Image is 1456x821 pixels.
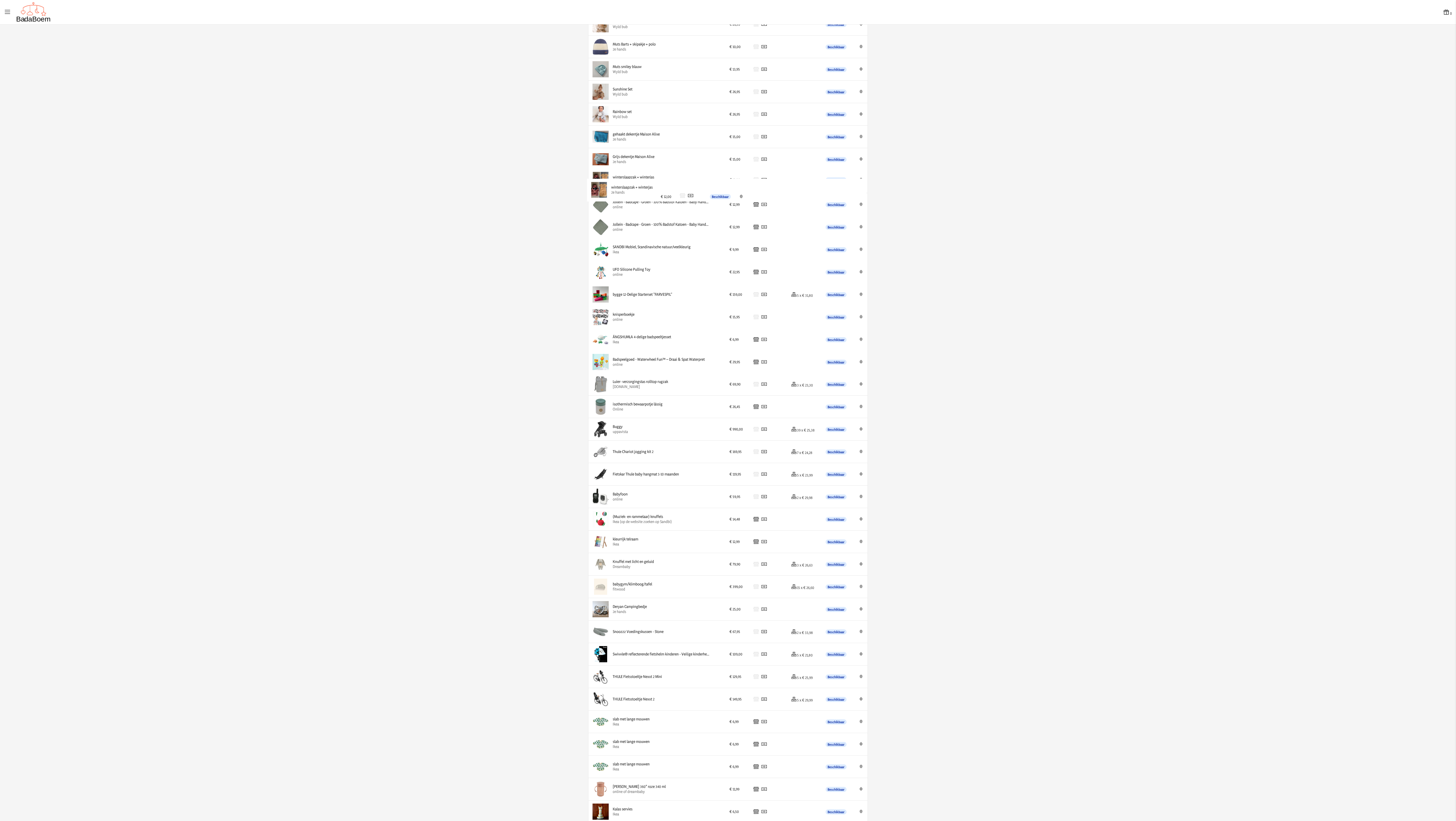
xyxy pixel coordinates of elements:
[730,584,745,589] div: € 399,00
[613,744,650,749] div: Ikea
[730,314,745,320] div: € 15,95
[613,180,654,185] div: 2e hands
[613,497,628,502] div: online
[730,89,745,94] div: € 26,95
[613,175,654,180] div: winterslaapzak + winterjas
[730,809,745,814] div: € 6,50
[730,607,745,612] div: € 25,00
[613,24,653,29] div: Wyld bub
[613,542,638,547] div: Ikea
[613,537,638,542] div: kleurrijk telraam
[791,470,818,478] div: 5 x € 23,99
[613,717,650,722] div: slab met lange mouwen
[826,247,847,252] span: Beschikbaar
[613,114,632,119] div: Wyld bub
[730,247,745,252] div: € 9,99
[826,225,847,230] span: Beschikbaar
[791,493,818,501] div: 2 x € 29,98
[730,112,745,117] div: € 26,95
[730,427,745,432] div: € 990,00
[826,517,847,522] span: Beschikbaar
[730,742,745,747] div: € 6,99
[826,157,847,162] span: Beschikbaar
[613,767,650,772] div: Ikea
[613,652,710,657] div: Swivvle® reflecterende fietshelm kinderen - Veilige kinderhelm zichtbaar in het donker - 360° ref...
[613,312,634,317] div: knisperboekje
[613,47,656,52] div: 2e hands
[613,69,642,74] div: Wyld bub
[613,472,679,477] div: Fietskar Thule baby hangmat 1-10 maanden
[613,564,654,569] div: Dreambaby
[613,519,672,524] div: Ikea (op de website zoeken op Sandbi)
[613,87,632,92] div: Sunshine Set
[613,582,652,587] div: babygym/klimboog/tafel
[613,402,663,407] div: isothermisch bewaarpotje lässig
[730,67,745,72] div: € 13,95
[613,204,710,210] div: online
[613,272,650,277] div: online
[730,359,745,364] div: € 29,95
[826,270,847,275] span: Beschikbaar
[613,674,662,679] div: THULE Fietsstoeltje Nexxt 2 Mini
[791,673,818,681] div: 5 x € 25,99
[791,583,818,591] div: 15 x € 26,60
[826,427,847,432] span: Beschikbaar
[613,132,660,137] div: gehaakt dekentje Maison Alixe
[730,292,745,297] div: € 159,00
[826,494,847,499] span: Beschikbaar
[730,629,745,634] div: € 67,95
[826,292,847,297] span: Beschikbaar
[613,609,647,614] div: 2e hands
[613,492,628,497] div: Babyfoon
[791,650,818,658] div: 5 x € 21,80
[613,379,668,384] div: Luier- verzorgingstas rolltop rugzak
[730,157,745,162] div: € 15,00
[613,424,628,429] div: Buggy
[613,159,654,164] div: 2e hands
[613,109,632,114] div: Rainbow set
[613,739,650,744] div: slab met lange mouwen
[826,89,847,95] span: Beschikbaar
[613,784,666,789] div: [PERSON_NAME] 360° roze 340 ml
[613,384,668,389] div: [DOMAIN_NAME]
[730,404,745,409] div: € 26,45
[730,674,745,679] div: € 129,95
[730,382,745,387] div: € 69,90
[613,357,705,362] div: Badspeelgoed - Waterwheel Fun™ – Draai & Spat Waterpret
[826,539,847,544] span: Beschikbaar
[826,607,847,612] span: Beschikbaar
[730,449,745,454] div: € 169,95
[613,317,634,322] div: online
[826,809,847,814] span: Beschikbaar
[613,362,705,367] div: online
[826,562,847,567] span: Beschikbaar
[826,697,847,702] span: Beschikbaar
[826,177,847,183] span: Beschikbaar
[730,787,745,792] div: € 11,99
[730,494,745,499] div: € 59,95
[613,334,671,339] div: ÄNGSHUMLA 4-delige badspeeltjesset
[730,337,745,342] div: € 6,99
[613,722,650,727] div: Ikea
[1443,9,1452,16] button: 0
[613,449,653,454] div: Thule Chariot jogging kit 2
[791,628,818,636] div: 2 x € 33,98
[826,584,847,589] span: Beschikbaar
[730,224,745,230] div: € 12,99
[826,360,847,365] span: Beschikbaar
[613,587,652,592] div: fitwood
[730,652,745,657] div: € 109,00
[826,764,847,769] span: Beschikbaar
[613,227,710,232] div: online
[826,674,847,679] span: Beschikbaar
[826,134,847,140] span: Beschikbaar
[613,154,654,159] div: Grijs dekentje Maison Alixe
[791,560,818,568] div: 3 x € 26,63
[730,562,745,567] div: € 79,90
[826,44,847,50] span: Beschikbaar
[613,789,666,794] div: online of dreambaby
[730,539,745,544] div: € 12,99
[613,339,671,345] div: Ikea
[826,787,847,792] span: Beschikbaar
[613,92,632,97] div: Wyld bub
